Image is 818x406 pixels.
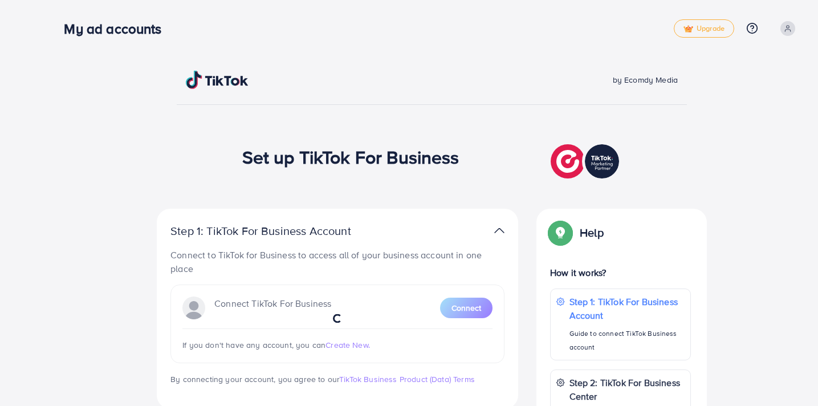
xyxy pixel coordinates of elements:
[580,226,604,239] p: Help
[569,376,685,403] p: Step 2: TikTok For Business Center
[170,224,387,238] p: Step 1: TikTok For Business Account
[569,327,685,354] p: Guide to connect TikTok Business account
[551,141,622,181] img: TikTok partner
[674,19,734,38] a: tickUpgrade
[683,25,693,33] img: tick
[242,146,459,168] h1: Set up TikTok For Business
[64,21,170,37] h3: My ad accounts
[494,222,504,239] img: TikTok partner
[613,74,678,86] span: by Ecomdy Media
[550,222,571,243] img: Popup guide
[186,71,249,89] img: TikTok
[550,266,691,279] p: How it works?
[569,295,685,322] p: Step 1: TikTok For Business Account
[683,25,725,33] span: Upgrade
